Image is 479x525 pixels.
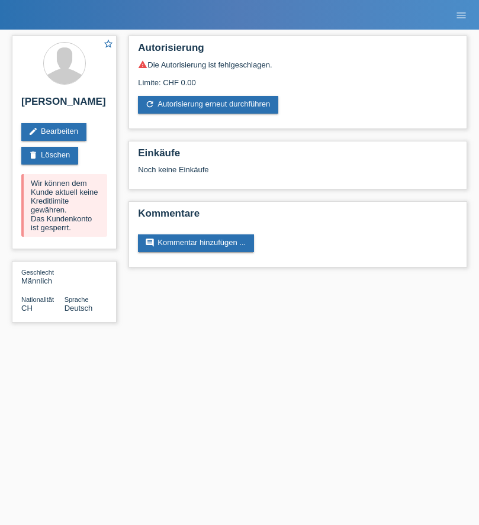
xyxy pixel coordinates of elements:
h2: Kommentare [138,208,458,226]
span: Schweiz [21,304,33,313]
i: warning [138,60,147,69]
h2: Autorisierung [138,42,458,60]
a: star_border [103,38,114,51]
a: menu [449,11,473,18]
div: Männlich [21,268,65,285]
i: refresh [145,99,155,109]
div: Limite: CHF 0.00 [138,69,458,87]
div: Die Autorisierung ist fehlgeschlagen. [138,60,458,69]
i: comment [145,238,155,247]
i: menu [455,9,467,21]
i: edit [28,127,38,136]
span: Nationalität [21,296,54,303]
i: star_border [103,38,114,49]
h2: [PERSON_NAME] [21,96,107,114]
div: Wir können dem Kunde aktuell keine Kreditlimite gewähren. Das Kundenkonto ist gesperrt. [21,174,107,237]
h2: Einkäufe [138,147,458,165]
a: deleteLöschen [21,147,78,165]
i: delete [28,150,38,160]
span: Sprache [65,296,89,303]
span: Deutsch [65,304,93,313]
a: editBearbeiten [21,123,86,141]
span: Geschlecht [21,269,54,276]
a: commentKommentar hinzufügen ... [138,234,254,252]
a: refreshAutorisierung erneut durchführen [138,96,278,114]
div: Noch keine Einkäufe [138,165,458,183]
